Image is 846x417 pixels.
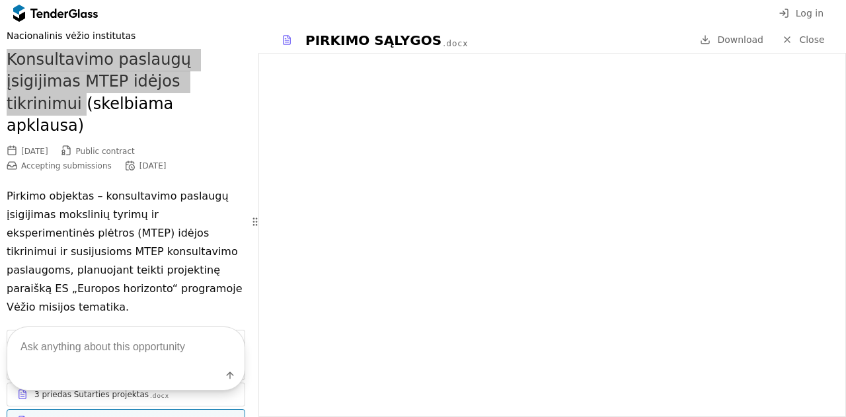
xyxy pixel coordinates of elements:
a: Download [696,32,767,48]
span: Accepting submissions [21,161,112,171]
div: [DATE] [139,161,167,171]
button: Log in [775,5,827,22]
a: Close [774,32,833,48]
span: Public contract [76,147,135,156]
span: Close [799,34,824,45]
div: Nacionalinis vėžio institutas [7,30,245,42]
div: [DATE] [21,147,48,156]
p: Pirkimo objektas – konsultavimo paslaugų įsigijimas mokslinių tyrimų ir eksperimentinės plėtros (... [7,187,245,317]
span: Download [717,34,763,45]
div: .docx [443,38,468,50]
div: PIRKIMO SĄLYGOS [305,31,442,50]
h2: Konsultavimo paslaugų įsigijimas MTEP idėjos tikrinimui (skelbiama apklausa) [7,49,245,137]
span: Log in [796,8,824,19]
